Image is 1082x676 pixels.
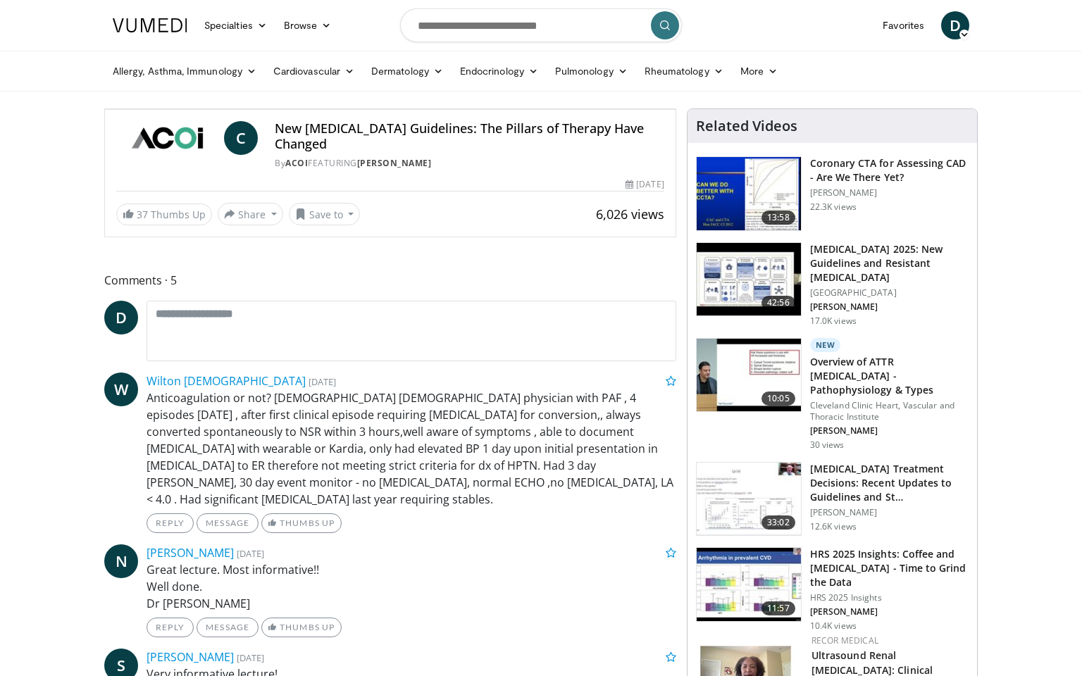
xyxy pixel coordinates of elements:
img: 280bcb39-0f4e-42eb-9c44-b41b9262a277.150x105_q85_crop-smart_upscale.jpg [697,243,801,316]
a: [PERSON_NAME] [357,157,432,169]
a: D [941,11,969,39]
a: More [732,57,786,85]
a: 33:02 [MEDICAL_DATA] Treatment Decisions: Recent Updates to Guidelines and St… [PERSON_NAME] 12.6... [696,462,969,537]
p: 30 views [810,439,845,451]
img: 25c04896-53d6-4a05-9178-9b8aabfb644a.150x105_q85_crop-smart_upscale.jpg [697,548,801,621]
p: [PERSON_NAME] [810,507,969,518]
a: Thumbs Up [261,618,341,637]
a: Message [197,513,259,533]
video-js: Video Player [105,109,676,110]
a: Favorites [874,11,933,39]
a: Cardiovascular [265,57,363,85]
a: Message [197,618,259,637]
span: 10:05 [761,392,795,406]
p: [PERSON_NAME] [810,606,969,618]
p: [GEOGRAPHIC_DATA] [810,287,969,299]
h3: [MEDICAL_DATA] Treatment Decisions: Recent Updates to Guidelines and St… [810,462,969,504]
a: Allergy, Asthma, Immunology [104,57,265,85]
button: Share [218,203,283,225]
a: Thumbs Up [261,513,341,533]
a: 42:56 [MEDICAL_DATA] 2025: New Guidelines and Resistant [MEDICAL_DATA] [GEOGRAPHIC_DATA] [PERSON_... [696,242,969,327]
a: Endocrinology [452,57,547,85]
a: C [224,121,258,155]
img: VuMedi Logo [113,18,187,32]
p: [PERSON_NAME] [810,301,969,313]
h3: Overview of ATTR [MEDICAL_DATA] - Pathophysiology & Types [810,355,969,397]
a: N [104,544,138,578]
h4: Related Videos [696,118,797,134]
span: 33:02 [761,515,795,530]
img: 34b2b9a4-89e5-4b8c-b553-8a638b61a706.150x105_q85_crop-smart_upscale.jpg [697,157,801,230]
small: [DATE] [237,651,264,664]
span: 11:57 [761,601,795,615]
p: [PERSON_NAME] [810,187,969,199]
input: Search topics, interventions [400,8,682,42]
a: Specialties [196,11,275,39]
a: Pulmonology [547,57,636,85]
a: 13:58 Coronary CTA for Assessing CAD - Are We There Yet? [PERSON_NAME] 22.3K views [696,156,969,231]
a: Dermatology [363,57,452,85]
h3: HRS 2025 Insights: Coffee and [MEDICAL_DATA] - Time to Grind the Data [810,547,969,589]
a: Browse [275,11,340,39]
a: D [104,301,138,334]
p: Cleveland Clinic Heart, Vascular and Thoracic Institute [810,400,969,423]
a: Rheumatology [636,57,732,85]
p: 10.4K views [810,620,857,632]
img: 2f83149f-471f-45a5-8edf-b959582daf19.150x105_q85_crop-smart_upscale.jpg [697,339,801,412]
h3: Coronary CTA for Assessing CAD - Are We There Yet? [810,156,969,184]
a: Recor Medical [811,634,878,646]
a: [PERSON_NAME] [147,649,234,665]
a: 37 Thumbs Up [116,204,212,225]
a: [PERSON_NAME] [147,545,234,561]
p: 22.3K views [810,201,857,213]
p: [PERSON_NAME] [810,425,969,437]
h4: New [MEDICAL_DATA] Guidelines: The Pillars of Therapy Have Changed [275,121,664,151]
a: 11:57 HRS 2025 Insights: Coffee and [MEDICAL_DATA] - Time to Grind the Data HRS 2025 Insights [PE... [696,547,969,632]
a: ACOI [285,157,308,169]
h3: [MEDICAL_DATA] 2025: New Guidelines and Resistant [MEDICAL_DATA] [810,242,969,284]
a: Reply [147,513,194,533]
span: Comments 5 [104,271,676,289]
img: 6f79f02c-3240-4454-8beb-49f61d478177.150x105_q85_crop-smart_upscale.jpg [697,463,801,536]
small: [DATE] [309,375,336,388]
div: [DATE] [626,178,664,191]
a: Reply [147,618,194,637]
span: 42:56 [761,296,795,310]
div: By FEATURING [275,157,664,170]
p: Anticoagulation or not? [DEMOGRAPHIC_DATA] [DEMOGRAPHIC_DATA] physician with PAF , 4 episodes [DA... [147,389,676,508]
span: 6,026 views [596,206,664,223]
span: 13:58 [761,211,795,225]
p: Great lecture. Most informative!! Well done. Dr [PERSON_NAME] [147,561,676,612]
a: Wilton [DEMOGRAPHIC_DATA] [147,373,306,389]
a: W [104,373,138,406]
small: [DATE] [237,547,264,560]
p: 17.0K views [810,315,857,327]
p: 12.6K views [810,521,857,532]
span: 37 [137,208,148,221]
img: ACOI [116,121,218,155]
a: 10:05 New Overview of ATTR [MEDICAL_DATA] - Pathophysiology & Types Cleveland Clinic Heart, Vascu... [696,338,969,451]
p: HRS 2025 Insights [810,592,969,603]
p: New [810,338,841,352]
button: Save to [289,203,361,225]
